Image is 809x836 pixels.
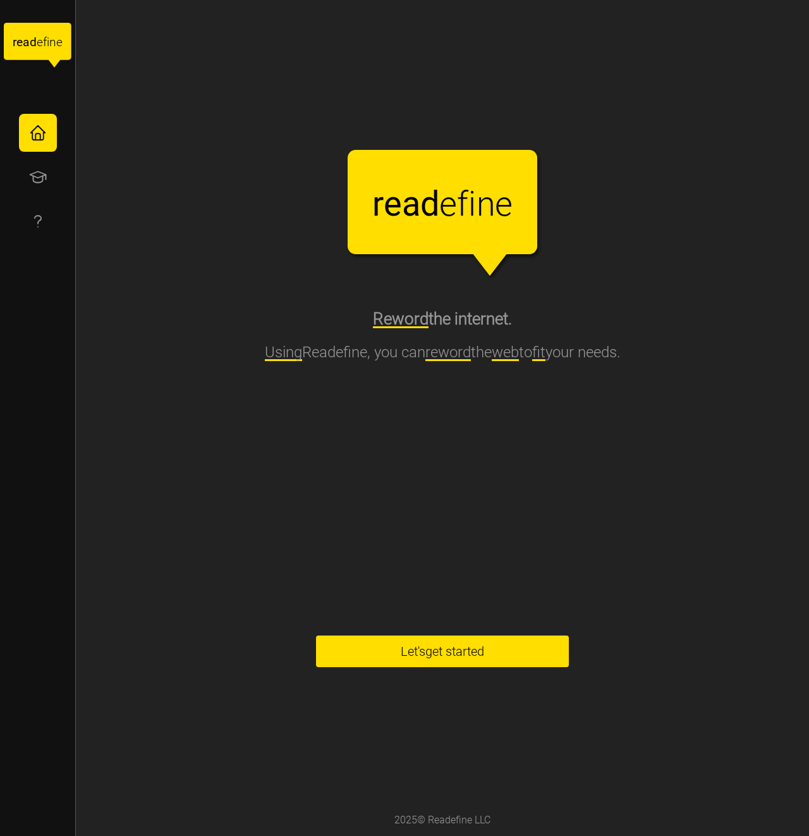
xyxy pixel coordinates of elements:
[4,10,71,79] a: readefine
[265,343,302,361] span: Using
[492,343,519,361] span: web
[23,35,29,49] tspan: a
[420,184,439,224] tspan: d
[265,340,621,364] p: Readefine, you can the to your needs.
[401,636,484,667] span: Let's
[425,645,484,658] span: get started
[50,35,57,49] tspan: n
[373,308,512,330] h2: the internet.
[457,184,469,224] tspan: f
[13,35,17,49] tspan: r
[477,184,496,224] tspan: n
[16,35,23,49] tspan: e
[372,184,384,224] tspan: r
[402,184,420,224] tspan: a
[532,343,545,361] span: fit
[316,636,569,667] button: Let'sget started
[373,309,429,328] span: Reword
[495,184,513,224] tspan: e
[56,35,63,49] tspan: e
[30,35,37,49] tspan: d
[425,343,471,361] span: reword
[43,35,47,49] tspan: f
[47,35,49,49] tspan: i
[384,184,402,224] tspan: e
[439,184,457,224] tspan: e
[468,184,476,224] tspan: i
[388,806,497,835] div: 2025 © Readefine LLC
[37,35,43,49] tspan: e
